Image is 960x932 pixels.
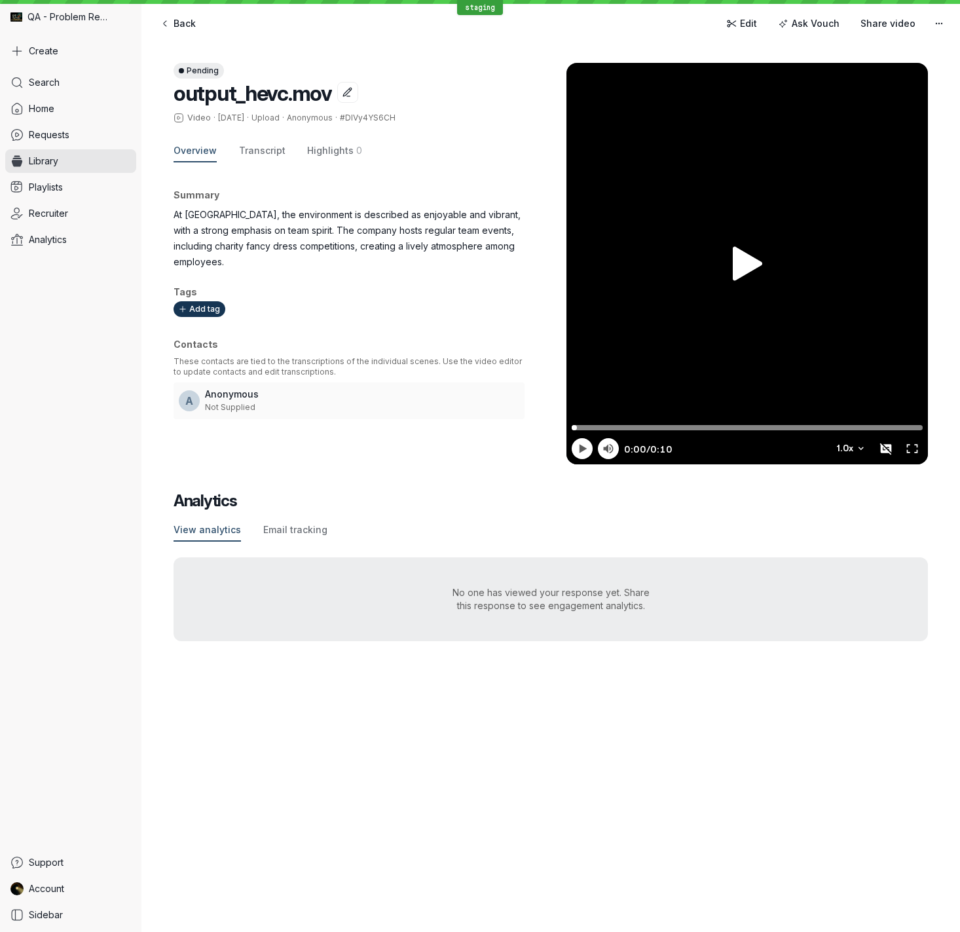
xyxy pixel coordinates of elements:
[152,13,204,34] a: Back
[356,144,362,157] span: 0
[5,149,136,173] a: Library
[174,144,217,157] span: Overview
[718,13,765,34] a: Edit
[29,102,54,115] span: Home
[5,228,136,252] a: Analytics
[5,903,136,927] a: Sidebar
[29,233,67,246] span: Analytics
[10,11,22,23] img: QA - Problem Reproduction avatar
[929,13,950,34] button: More actions
[5,851,136,874] a: Support
[251,113,280,122] span: Upload
[174,356,525,377] p: These contacts are tied to the transcriptions of the individual scenes. Use the video editor to u...
[10,882,24,895] img: Staging Problem Reproduction avatar
[792,17,840,30] span: Ask Vouch
[280,113,287,123] span: ·
[29,45,58,58] span: Create
[337,82,358,103] button: Edit title
[29,207,68,220] span: Recruiter
[5,97,136,121] a: Home
[29,882,64,895] span: Account
[860,17,915,30] span: Share video
[409,586,692,612] div: No one has viewed your response yet. Share this response to see engagement analytics.
[29,181,63,194] span: Playlists
[174,339,218,350] span: Contacts
[174,491,928,512] h2: Analytics
[29,155,58,168] span: Library
[28,10,111,24] span: QA - Problem Reproduction
[853,13,923,34] button: Share video
[287,113,333,122] span: Anonymous
[218,113,244,122] span: [DATE]
[29,128,69,141] span: Requests
[174,189,219,200] span: Summary
[174,207,525,270] p: At [GEOGRAPHIC_DATA], the environment is described as enjoyable and vibrant, with a strong emphas...
[211,113,218,123] span: ·
[333,113,340,123] span: ·
[29,908,63,922] span: Sidebar
[239,144,286,157] span: Transcript
[174,286,197,297] span: Tags
[205,388,519,401] h3: Anonymous
[174,63,224,79] button: Pending
[205,402,255,412] span: Not Supplied
[174,523,241,536] span: View analytics
[174,17,196,30] span: Back
[770,13,847,34] button: Ask Vouch
[5,39,136,63] button: Create
[307,144,354,157] span: Highlights
[29,856,64,869] span: Support
[263,523,327,536] span: Email tracking
[5,5,136,29] div: QA - Problem Reproduction
[244,113,251,123] span: ·
[185,394,193,407] span: A
[5,71,136,94] a: Search
[340,113,396,122] span: #DIVy4YS6CH
[174,81,332,106] span: output_hevc.mov
[174,301,225,317] button: Add tag
[5,176,136,199] a: Playlists
[5,877,136,901] a: Staging Problem Reproduction avatarAccount
[187,113,211,123] span: Video
[740,17,757,30] span: Edit
[5,202,136,225] a: Recruiter
[5,123,136,147] a: Requests
[29,76,60,89] span: Search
